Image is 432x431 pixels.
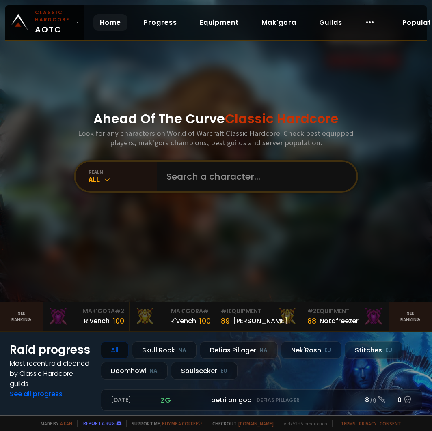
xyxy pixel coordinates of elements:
[345,341,402,359] div: Stitches
[259,346,268,354] small: NA
[89,169,157,175] div: realm
[233,316,287,326] div: [PERSON_NAME]
[5,5,84,40] a: Classic HardcoreAOTC
[35,9,72,24] small: Classic Hardcore
[10,358,91,389] h4: Most recent raid cleaned by Classic Hardcore guilds
[162,420,202,427] a: Buy me a coffee
[126,420,202,427] span: Support me,
[380,420,401,427] a: Consent
[320,316,359,326] div: Notafreezer
[101,389,422,411] a: [DATE]zgpetri on godDefias Pillager8 /90
[216,302,302,331] a: #1Equipment89[PERSON_NAME]
[36,420,72,427] span: Made by
[170,316,196,326] div: Rîvench
[10,389,63,399] a: See all progress
[307,307,317,315] span: # 2
[281,341,341,359] div: Nek'Rosh
[203,307,211,315] span: # 1
[83,420,115,426] a: Report a bug
[207,420,274,427] span: Checkout
[307,307,384,315] div: Equipment
[341,420,356,427] a: Terms
[101,341,129,359] div: All
[359,420,376,427] a: Privacy
[65,129,367,147] h3: Look for any characters on World of Warcraft Classic Hardcore. Check best equipped players, mak'g...
[101,362,168,380] div: Doomhowl
[193,14,245,31] a: Equipment
[221,315,230,326] div: 89
[279,420,327,427] span: v. d752d5 - production
[43,302,130,331] a: Mak'Gora#2Rivench100
[130,302,216,331] a: Mak'Gora#1Rîvench100
[221,307,297,315] div: Equipment
[221,307,229,315] span: # 1
[225,109,339,128] span: Classic Hardcore
[313,14,349,31] a: Guilds
[93,109,339,129] h1: Ahead Of The Curve
[60,420,72,427] a: a fan
[238,420,274,427] a: [DOMAIN_NAME]
[134,307,211,315] div: Mak'Gora
[149,367,158,375] small: NA
[178,346,186,354] small: NA
[162,162,347,191] input: Search a character...
[307,315,316,326] div: 88
[132,341,197,359] div: Skull Rock
[35,9,72,36] span: AOTC
[10,341,91,358] h1: Raid progress
[302,302,389,331] a: #2Equipment88Notafreezer
[93,14,127,31] a: Home
[89,175,157,184] div: All
[385,346,392,354] small: EU
[113,315,124,326] div: 100
[255,14,303,31] a: Mak'gora
[84,316,110,326] div: Rivench
[171,362,238,380] div: Soulseeker
[389,302,432,331] a: Seeranking
[137,14,184,31] a: Progress
[200,341,278,359] div: Defias Pillager
[199,315,211,326] div: 100
[115,307,124,315] span: # 2
[220,367,227,375] small: EU
[324,346,331,354] small: EU
[48,307,124,315] div: Mak'Gora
